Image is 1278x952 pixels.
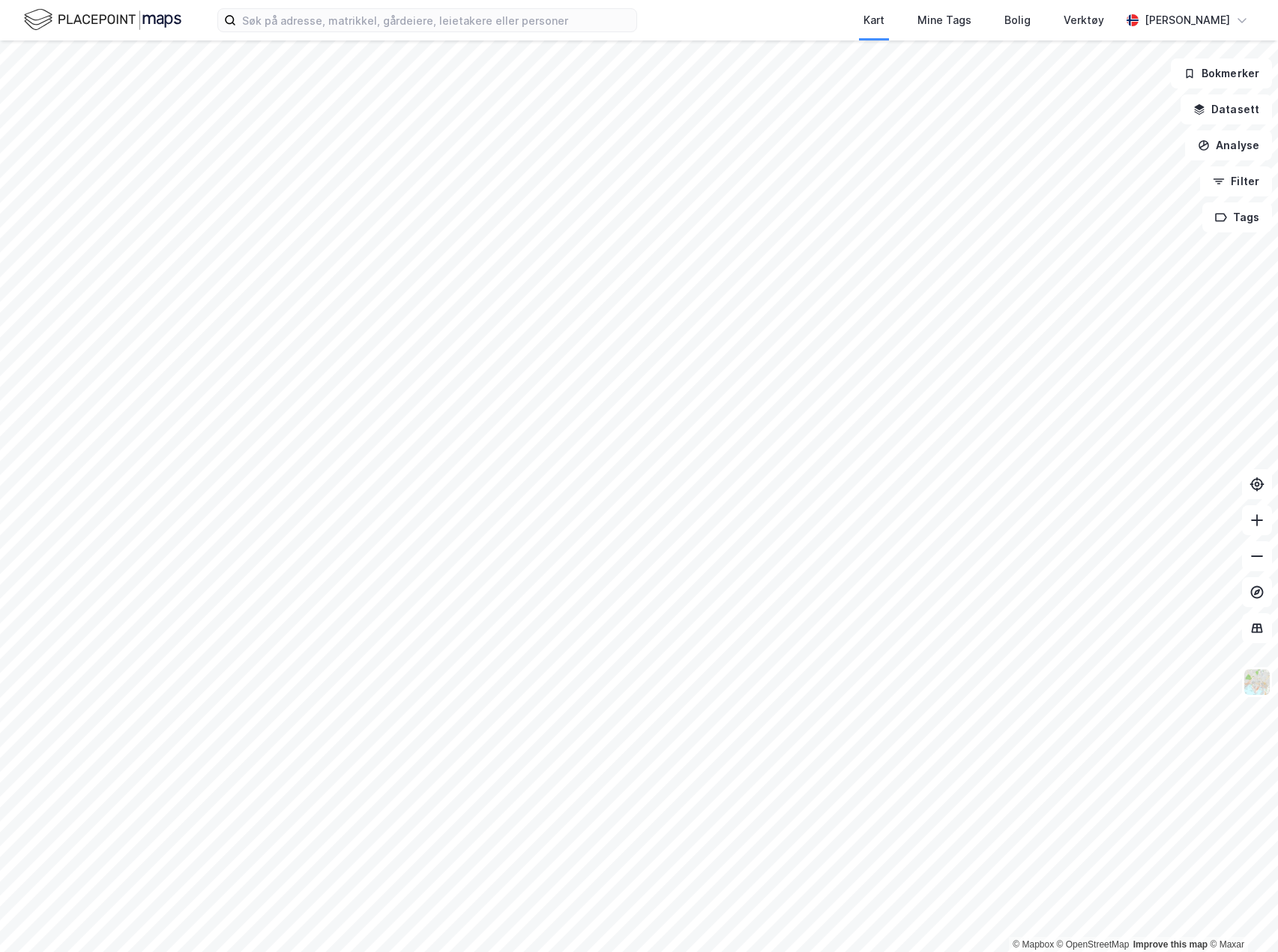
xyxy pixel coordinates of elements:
[1057,939,1130,950] a: OpenStreetMap
[1145,11,1230,29] div: [PERSON_NAME]
[1181,94,1272,124] button: Datasett
[917,11,971,29] div: Mine Tags
[1202,202,1272,232] button: Tags
[1171,58,1272,88] button: Bokmerker
[1203,880,1278,952] iframe: Chat Widget
[24,7,181,33] img: logo.f888ab2527a4732fd821a326f86c7f29.svg
[1133,939,1208,950] a: Improve this map
[1013,939,1054,950] a: Mapbox
[1004,11,1031,29] div: Bolig
[863,11,884,29] div: Kart
[236,9,636,31] input: Søk på adresse, matrikkel, gårdeiere, leietakere eller personer
[1200,166,1272,196] button: Filter
[1185,130,1272,160] button: Analyse
[1064,11,1104,29] div: Verktøy
[1203,880,1278,952] div: Kontrollprogram for chat
[1243,668,1271,696] img: Z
